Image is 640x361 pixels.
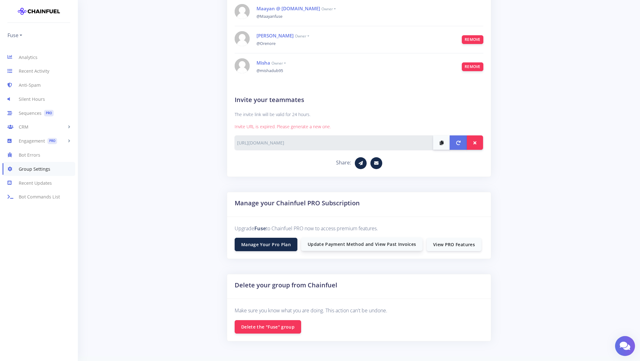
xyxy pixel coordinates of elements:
[256,41,276,46] small: @Orenore
[47,138,57,144] span: PRO
[18,5,60,17] img: chainfuel-logo
[462,62,483,71] button: Remove
[2,162,75,176] a: Group Settings
[256,60,270,66] a: Misha
[462,35,483,44] button: Remove
[256,13,282,19] small: @Maayanfuse
[235,58,250,73] img: mishadub95 Photo
[256,68,283,73] small: @mishadub95
[235,238,297,251] a: Manage Your Pro Plan
[256,32,294,39] a: [PERSON_NAME]
[235,135,433,150] input: Click to generate a new invite URL
[235,198,483,208] h2: Manage your Chainfuel PRO Subscription
[295,33,309,39] small: owner
[235,31,250,46] img: Orenore Photo
[301,237,423,251] a: Update Payment Method and View Past Invoices
[427,238,481,251] a: View PRO Features
[235,4,250,19] img: Maayanfuse Photo
[235,281,483,290] h2: Delete your group from Chainfuel
[336,159,351,166] span: Share:
[235,306,483,315] p: Make sure you know what you are doing. This action can't be undone.
[44,110,54,116] span: PRO
[7,30,22,40] a: Fuse
[235,111,483,118] p: The invite link will be valid for 24 hours.
[235,320,301,334] button: Delete the "Fuse" group
[271,61,286,66] small: owner
[256,5,320,12] a: Maayan @ [DOMAIN_NAME]
[235,123,483,130] p: Invite URL is expired. Please generate a new one.
[235,224,483,233] p: Upgrade to Chainfuel PRO now to access premium features.
[321,6,336,12] small: owner
[235,95,483,105] h2: Invite your teammates
[254,225,266,232] b: Fuse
